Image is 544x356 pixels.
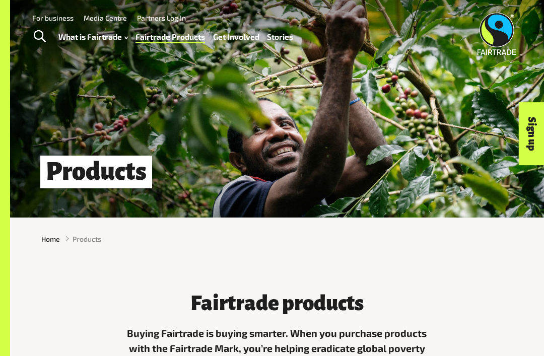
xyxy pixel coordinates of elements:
img: Fairtrade Australia New Zealand logo [477,13,516,55]
a: Partners Log In [137,14,186,22]
a: Media Centre [84,14,127,22]
h1: Products [40,156,152,188]
a: Home [41,234,60,244]
a: Toggle Search [27,24,52,49]
a: For business [32,14,74,22]
span: Products [73,234,101,244]
a: Fairtrade Products [135,30,205,44]
a: Get Involved [213,30,259,44]
a: What is Fairtrade [58,30,128,44]
a: Stories [267,30,293,44]
h3: Fairtrade products [122,292,432,315]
